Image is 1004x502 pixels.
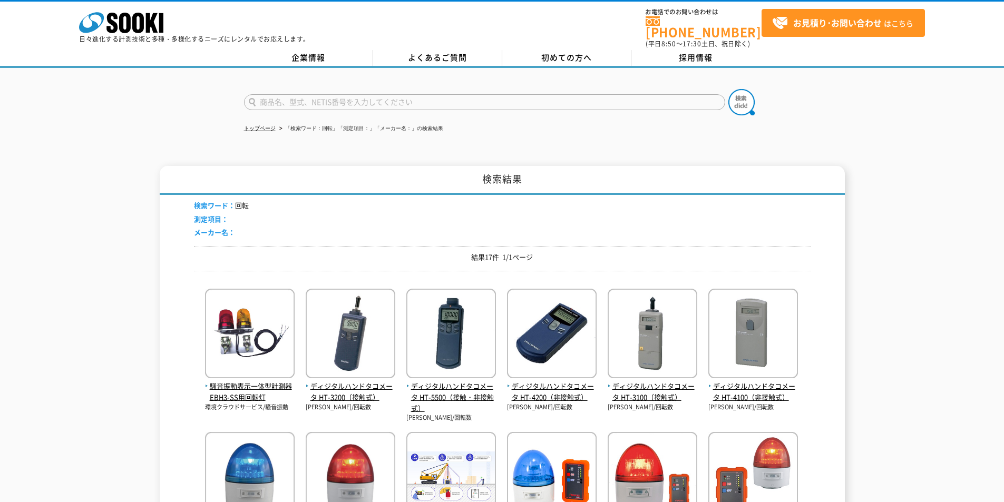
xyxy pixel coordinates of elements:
img: EBH3-SS用回転灯 [205,289,295,381]
a: 採用情報 [631,50,761,66]
img: btn_search.png [728,89,755,115]
img: HT-4100（非接触式） [708,289,798,381]
p: 日々進化する計測技術と多種・多様化するニーズにレンタルでお応えします。 [79,36,310,42]
span: メーカー名： [194,227,235,237]
a: ディジタルハンドタコメータ HT-3100（接触式） [608,370,697,402]
img: HT-3100（接触式） [608,289,697,381]
span: 初めての方へ [541,52,592,63]
p: 環境クラウドサービス/騒音振動 [205,403,295,412]
span: お電話でのお問い合わせは [646,9,762,15]
span: 8:50 [661,39,676,48]
a: 騒音振動表示一体型計測器 EBH3-SS用回転灯 [205,370,295,402]
strong: お見積り･お問い合わせ [793,16,882,29]
span: ディジタルハンドタコメータ HT-4200（非接触式） [507,381,597,403]
p: 結果17件 1/1ページ [194,252,811,263]
li: 「検索ワード：回転」「測定項目：」「メーカー名：」の検索結果 [277,123,443,134]
a: トップページ [244,125,276,131]
img: HT-3200（接触式） [306,289,395,381]
span: 騒音振動表示一体型計測器 EBH3-SS用回転灯 [205,381,295,403]
span: ディジタルハンドタコメータ HT-5500（接触・非接触式） [406,381,496,414]
p: [PERSON_NAME]/回転数 [507,403,597,412]
a: [PHONE_NUMBER] [646,16,762,38]
a: ディジタルハンドタコメータ HT-4200（非接触式） [507,370,597,402]
span: ディジタルハンドタコメータ HT-3200（接触式） [306,381,395,403]
a: ディジタルハンドタコメータ HT-4100（非接触式） [708,370,798,402]
span: (平日 ～ 土日、祝日除く) [646,39,750,48]
a: よくあるご質問 [373,50,502,66]
img: HT-5500（接触・非接触式） [406,289,496,381]
a: ディジタルハンドタコメータ HT-5500（接触・非接触式） [406,370,496,414]
span: 検索ワード： [194,200,235,210]
a: 企業情報 [244,50,373,66]
p: [PERSON_NAME]/回転数 [608,403,697,412]
a: ディジタルハンドタコメータ HT-3200（接触式） [306,370,395,402]
img: HT-4200（非接触式） [507,289,597,381]
p: [PERSON_NAME]/回転数 [708,403,798,412]
span: 17:30 [683,39,701,48]
span: ディジタルハンドタコメータ HT-3100（接触式） [608,381,697,403]
span: 測定項目： [194,214,228,224]
span: ディジタルハンドタコメータ HT-4100（非接触式） [708,381,798,403]
input: 商品名、型式、NETIS番号を入力してください [244,94,725,110]
a: 初めての方へ [502,50,631,66]
span: はこちら [772,15,913,31]
p: [PERSON_NAME]/回転数 [306,403,395,412]
h1: 検索結果 [160,166,845,195]
p: [PERSON_NAME]/回転数 [406,414,496,422]
a: お見積り･お問い合わせはこちら [762,9,925,37]
li: 回転 [194,200,249,211]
